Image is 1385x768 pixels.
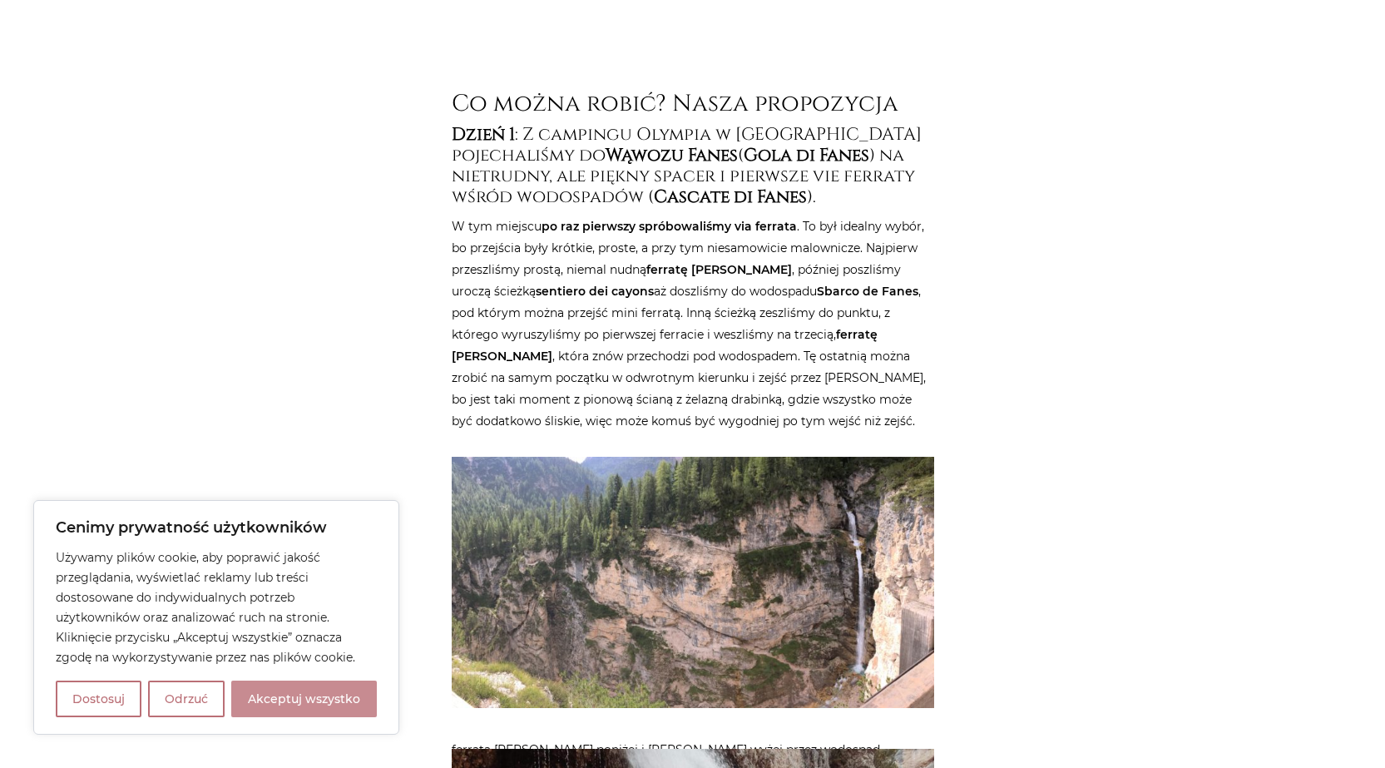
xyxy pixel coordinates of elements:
[452,216,934,432] p: W tym miejscu . To był idealny wybór, bo przejścia były krótkie, proste, a przy tym niesamowicie ...
[744,144,869,167] strong: Gola di Fanes
[606,144,738,167] strong: Wąwozu Fanes
[231,681,377,717] button: Akceptuj wszystko
[56,548,377,667] p: Używamy plików cookie, aby poprawić jakość przeglądania, wyświetlać reklamy lub treści dostosowan...
[542,219,797,234] strong: po raz pierwszy spróbowaliśmy via ferrata
[654,186,807,209] strong: Cascate di Fanes
[452,90,934,118] h2: Co można robić? Nasza propozycja
[452,327,878,364] strong: ferratę [PERSON_NAME]
[817,284,918,299] strong: Sbarco de Fanes
[452,125,934,209] h4: : Z campingu Olympia w [GEOGRAPHIC_DATA] pojechaliśmy do ( ) na nietrudny, ale piękny spacer i pi...
[56,681,141,717] button: Dostosuj
[452,123,515,146] strong: Dzień 1
[56,518,377,538] p: Cenimy prywatność użytkowników
[536,284,654,299] strong: sentiero dei cayons
[646,262,792,277] strong: ferratę [PERSON_NAME]
[148,681,225,717] button: Odrzuć
[452,739,934,761] figcaption: ferrata [PERSON_NAME] poniżej i [PERSON_NAME] wyżej przez wodospad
